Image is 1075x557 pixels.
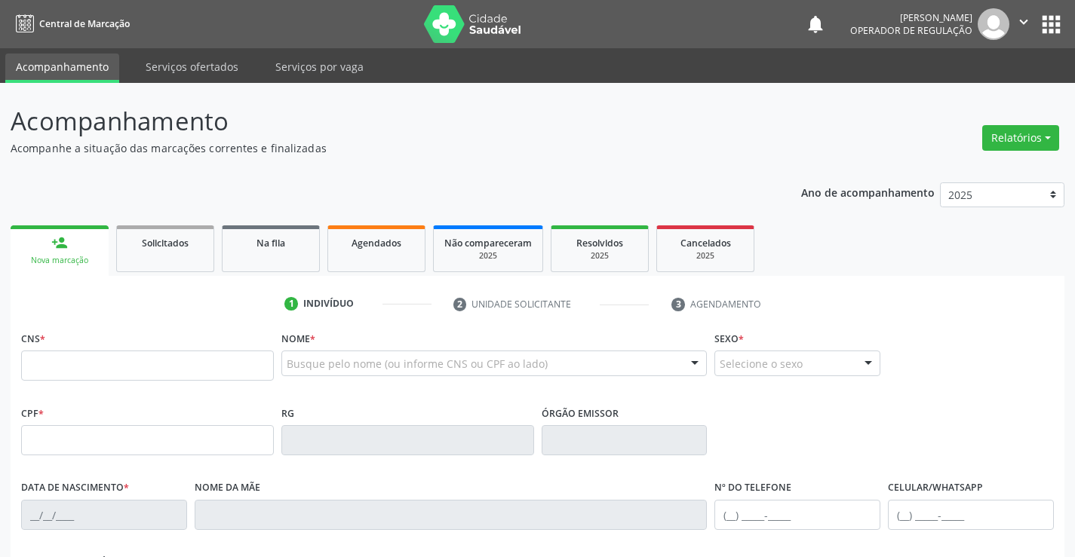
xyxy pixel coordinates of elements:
button: Relatórios [982,125,1059,151]
label: Nome da mãe [195,476,260,500]
p: Acompanhamento [11,103,748,140]
button: apps [1038,11,1064,38]
input: (__) _____-_____ [888,500,1054,530]
span: Cancelados [680,237,731,249]
label: Sexo [714,327,744,350]
i:  [1015,14,1032,30]
button: notifications [805,14,826,35]
span: Selecione o sexo [720,356,803,372]
div: 1 [284,297,298,311]
label: Órgão emissor [542,402,619,425]
a: Serviços ofertados [135,54,249,80]
span: Central de Marcação [39,17,130,30]
div: 2025 [668,250,743,262]
label: Nº do Telefone [714,476,791,500]
input: __/__/____ [21,500,187,530]
label: RG [281,402,294,425]
span: Na fila [256,237,285,249]
label: CNS [21,327,45,350]
input: (__) _____-_____ [714,500,880,530]
label: Nome [281,327,315,350]
p: Ano de acompanhamento [801,182,935,201]
div: person_add [51,234,68,251]
div: 2025 [562,250,637,262]
a: Serviços por vaga [265,54,374,80]
div: 2025 [444,250,532,262]
span: Solicitados [142,237,189,249]
span: Resolvidos [576,237,623,249]
img: img [978,8,1009,40]
label: CPF [21,402,44,425]
p: Acompanhe a situação das marcações correntes e finalizadas [11,140,748,156]
span: Busque pelo nome (ou informe CNS ou CPF ao lado) [287,356,548,372]
span: Operador de regulação [850,24,972,37]
div: [PERSON_NAME] [850,11,972,24]
span: Não compareceram [444,237,532,249]
label: Celular/WhatsApp [888,476,983,500]
a: Central de Marcação [11,11,130,36]
div: Indivíduo [303,297,354,311]
label: Data de nascimento [21,476,129,500]
button:  [1009,8,1038,40]
span: Agendados [352,237,401,249]
a: Acompanhamento [5,54,119,83]
div: Nova marcação [21,255,98,266]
